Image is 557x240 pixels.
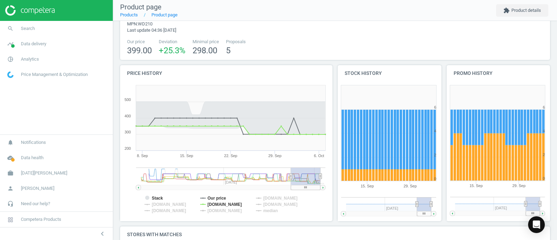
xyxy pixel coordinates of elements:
[263,202,298,207] tspan: [DOMAIN_NAME]
[207,208,242,213] tspan: [DOMAIN_NAME]
[94,229,111,238] button: chevron_left
[314,154,324,158] tspan: 6. Oct
[528,216,545,233] div: Open Intercom Messenger
[224,154,237,158] tspan: 22. Sep
[207,202,242,207] tspan: [DOMAIN_NAME]
[127,21,138,26] span: mpn :
[543,177,545,181] text: 0
[263,208,278,213] tspan: median
[4,151,17,164] i: cloud_done
[127,28,176,33] span: Last update 04:36 [DATE]
[447,65,550,82] h4: Promo history
[21,25,35,32] span: Search
[434,105,436,109] text: 6
[137,154,148,158] tspan: 8. Sep
[152,202,186,207] tspan: [DOMAIN_NAME]
[207,196,226,201] tspan: Our price
[125,146,131,150] text: 200
[21,56,39,62] span: Analytics
[226,39,246,45] span: Proposals
[125,114,131,118] text: 400
[403,184,417,188] tspan: 29. Sep
[226,46,230,55] span: 5
[268,154,282,158] tspan: 29. Sep
[434,177,436,181] text: 0
[120,65,332,82] h4: Price history
[125,130,131,134] text: 300
[316,180,324,184] tspan: Oc…
[4,53,17,66] i: pie_chart_outlined
[138,21,152,26] span: WD210
[21,139,46,146] span: Notifications
[120,3,162,11] span: Product page
[21,170,67,176] span: [DATE][PERSON_NAME]
[4,197,17,210] i: headset_mic
[98,230,107,238] i: chevron_left
[512,184,526,188] tspan: 29. Sep
[4,182,17,195] i: person
[496,4,548,17] button: extensionProduct details
[21,71,88,78] span: Price Management & Optimization
[543,105,545,109] text: 6
[21,41,46,47] span: Data delivery
[152,196,163,201] tspan: Stack
[21,201,50,207] span: Need our help?
[127,39,152,45] span: Our price
[120,12,138,17] a: Products
[21,155,44,161] span: Data health
[180,154,193,158] tspan: 15. Sep
[159,46,186,55] span: +25.3 %
[7,71,14,78] img: wGWNvw8QSZomAAAAABJRU5ErkJggg==
[193,46,217,55] span: 298.00
[4,167,17,180] i: work
[152,208,186,213] tspan: [DOMAIN_NAME]
[263,196,298,201] tspan: [DOMAIN_NAME]
[4,22,17,35] i: search
[543,129,545,133] text: 4
[151,12,178,17] a: Product page
[361,184,374,188] tspan: 15. Sep
[543,153,545,157] text: 2
[434,153,436,157] text: 2
[21,216,61,223] span: Competera Products
[5,5,55,16] img: ajHJNr6hYgQAAAAASUVORK5CYII=
[159,39,186,45] span: Deviation
[21,185,54,192] span: [PERSON_NAME]
[434,129,436,133] text: 4
[469,184,483,188] tspan: 15. Sep
[4,136,17,149] i: notifications
[338,65,441,82] h4: Stock history
[4,37,17,51] i: timeline
[193,39,219,45] span: Minimal price
[503,7,510,14] i: extension
[125,98,131,102] text: 500
[127,46,152,55] span: 399.00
